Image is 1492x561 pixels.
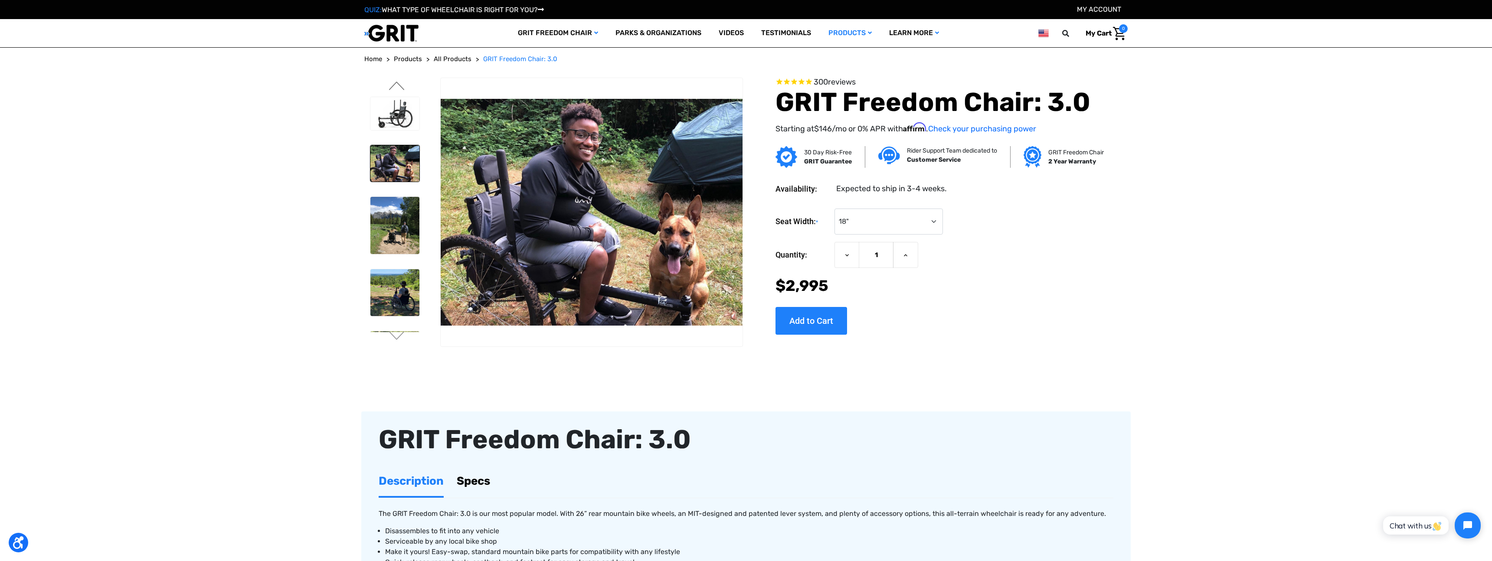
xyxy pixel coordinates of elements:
[775,122,1101,135] p: Starting at /mo or 0% APR with .
[1119,24,1128,33] span: 0
[903,122,926,132] span: Affirm
[388,331,406,342] button: Go to slide 3 of 3
[1374,505,1488,546] iframe: Tidio Chat
[775,242,830,268] label: Quantity:
[434,55,471,63] span: All Products
[394,54,422,64] a: Products
[379,420,1113,459] div: GRIT Freedom Chair: 3.0
[907,156,961,163] strong: Customer Service
[820,19,880,47] a: Products
[814,77,856,87] span: 300 reviews
[775,78,1101,87] span: Rated 4.6 out of 5 stars 300 reviews
[1048,148,1104,157] p: GRIT Freedom Chair
[364,24,419,42] img: GRIT All-Terrain Wheelchair and Mobility Equipment
[836,183,947,195] dd: Expected to ship in 3-4 weeks.
[483,54,557,64] a: GRIT Freedom Chair: 3.0
[804,158,852,165] strong: GRIT Guarantee
[878,147,900,164] img: Customer service
[385,548,680,556] span: Make it yours! Easy-swap, standard mountain bike parts for compatibility with any lifestyle
[388,82,406,92] button: Go to slide 1 of 3
[710,19,753,47] a: Videos
[814,124,832,134] span: $146
[775,146,797,168] img: GRIT Guarantee
[394,55,422,63] span: Products
[364,6,382,14] span: QUIZ:
[1024,146,1041,168] img: Grit freedom
[379,466,444,496] a: Description
[457,466,490,496] a: Specs
[370,145,419,182] img: GRIT Freedom Chair: 3.0
[928,124,1036,134] a: Check your purchasing power - Learn more about Affirm Financing (opens in modal)
[385,537,497,545] span: Serviceable by any local bike shop
[370,197,419,254] img: GRIT Freedom Chair: 3.0
[370,97,419,130] img: GRIT Freedom Chair: 3.0
[775,307,847,335] input: Add to Cart
[1113,27,1126,40] img: Cart
[1038,28,1049,39] img: us.png
[880,19,948,47] a: Learn More
[441,99,743,325] img: GRIT Freedom Chair: 3.0
[607,19,710,47] a: Parks & Organizations
[828,77,856,87] span: reviews
[775,209,830,235] label: Seat Width:
[1048,158,1096,165] strong: 2 Year Warranty
[509,19,607,47] a: GRIT Freedom Chair
[775,183,830,195] dt: Availability:
[370,269,419,316] img: GRIT Freedom Chair: 3.0
[434,54,471,64] a: All Products
[1079,24,1128,42] a: Cart with 0 items
[385,527,499,535] span: Disassembles to fit into any vehicle
[483,55,557,63] span: GRIT Freedom Chair: 3.0
[364,54,1128,64] nav: Breadcrumb
[804,148,852,157] p: 30 Day Risk-Free
[364,6,544,14] a: QUIZ:WHAT TYPE OF WHEELCHAIR IS RIGHT FOR YOU?
[775,87,1101,118] h1: GRIT Freedom Chair: 3.0
[1086,29,1112,37] span: My Cart
[753,19,820,47] a: Testimonials
[1077,5,1121,13] a: Account
[364,55,382,63] span: Home
[907,146,997,155] p: Rider Support Team dedicated to
[379,509,1106,518] span: The GRIT Freedom Chair: 3.0 is our most popular model. With 26” rear mountain bike wheels, an MIT...
[1066,24,1079,42] input: Search
[775,277,828,295] span: $2,995
[364,54,382,64] a: Home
